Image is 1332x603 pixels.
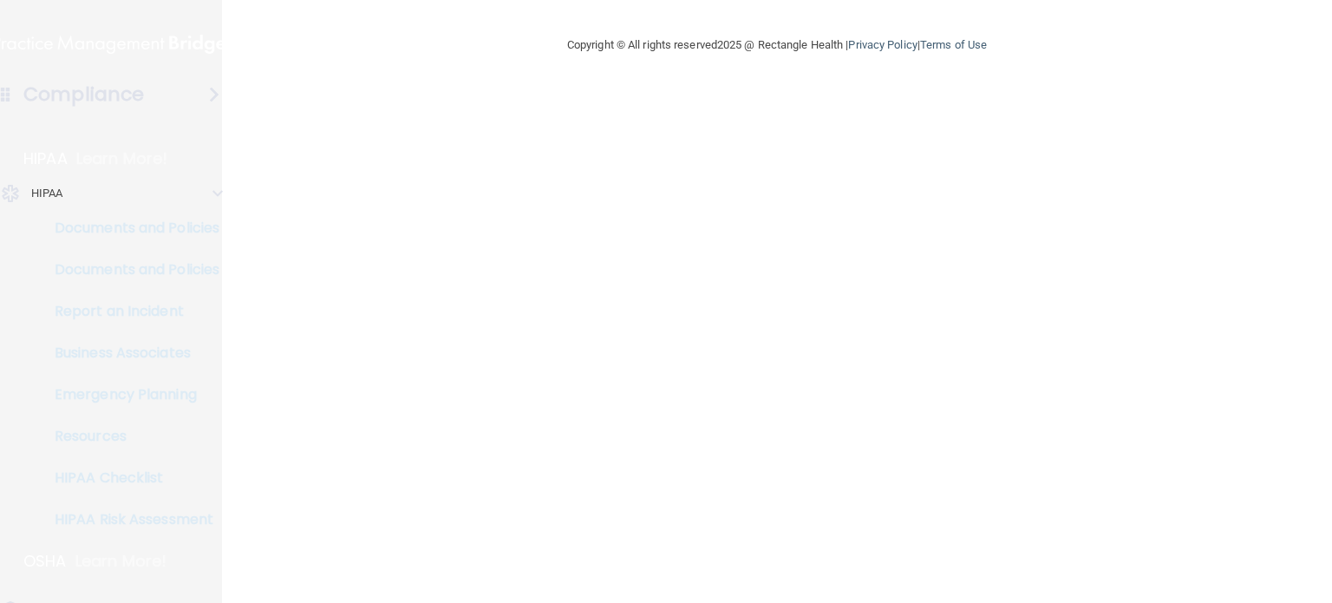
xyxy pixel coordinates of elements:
p: Business Associates [11,344,248,362]
div: Copyright © All rights reserved 2025 @ Rectangle Health | | [460,17,1094,73]
p: OSHA [23,551,67,572]
p: Learn More! [75,551,167,572]
p: Emergency Planning [11,386,248,403]
p: Resources [11,428,248,445]
p: Documents and Policies [11,261,248,279]
p: Learn More! [76,148,168,169]
p: HIPAA [23,148,68,169]
p: HIPAA Checklist [11,469,248,487]
h4: Compliance [23,82,144,107]
p: HIPAA [31,183,63,204]
a: Terms of Use [920,38,987,51]
p: Report an Incident [11,303,248,320]
p: HIPAA Risk Assessment [11,511,248,528]
p: Documents and Policies [11,220,248,237]
a: Privacy Policy [848,38,917,51]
